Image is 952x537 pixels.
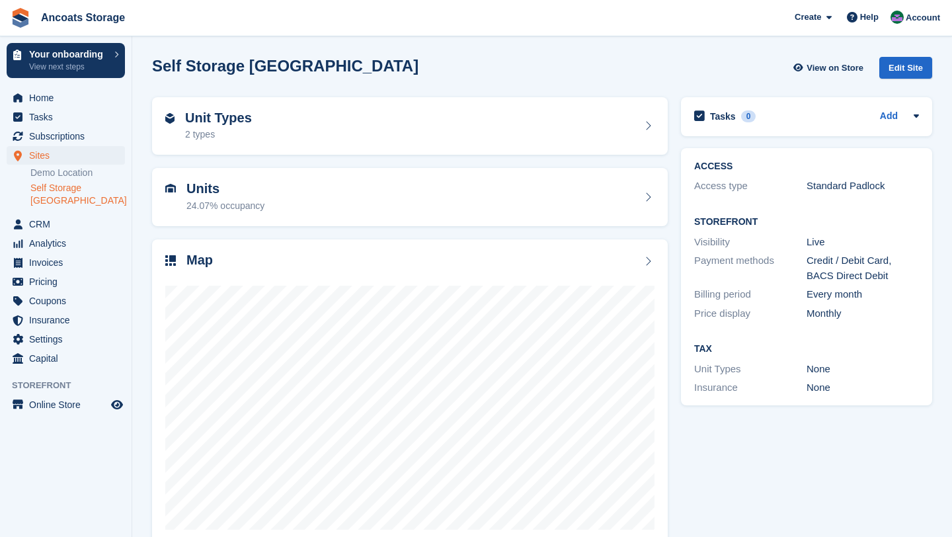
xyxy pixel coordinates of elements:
a: menu [7,108,125,126]
span: Help [860,11,879,24]
a: menu [7,349,125,368]
span: Tasks [29,108,108,126]
a: Ancoats Storage [36,7,130,28]
span: Storefront [12,379,132,392]
span: Pricing [29,272,108,291]
a: Your onboarding View next steps [7,43,125,78]
h2: ACCESS [694,161,919,172]
div: None [807,362,919,377]
a: menu [7,292,125,310]
a: Preview store [109,397,125,413]
div: Standard Padlock [807,179,919,194]
span: CRM [29,215,108,233]
span: Coupons [29,292,108,310]
span: Create [795,11,821,24]
a: Unit Types 2 types [152,97,668,155]
div: Edit Site [879,57,932,79]
span: Online Store [29,395,108,414]
span: Sites [29,146,108,165]
a: View on Store [791,57,869,79]
h2: Tax [694,344,919,354]
p: Your onboarding [29,50,108,59]
img: stora-icon-8386f47178a22dfd0bd8f6a31ec36ba5ce8667c1dd55bd0f319d3a0aa187defe.svg [11,8,30,28]
span: Capital [29,349,108,368]
div: 2 types [185,128,252,142]
p: View next steps [29,61,108,73]
a: menu [7,395,125,414]
div: Every month [807,287,919,302]
a: Self Storage [GEOGRAPHIC_DATA] [30,182,125,207]
div: Monthly [807,306,919,321]
h2: Units [186,181,264,196]
a: menu [7,89,125,107]
span: Analytics [29,234,108,253]
a: menu [7,311,125,329]
div: None [807,380,919,395]
span: Home [29,89,108,107]
a: menu [7,234,125,253]
div: 0 [741,110,756,122]
img: unit-type-icn-2b2737a686de81e16bb02015468b77c625bbabd49415b5ef34ead5e3b44a266d.svg [165,113,175,124]
div: Access type [694,179,807,194]
img: unit-icn-7be61d7bf1b0ce9d3e12c5938cc71ed9869f7b940bace4675aadf7bd6d80202e.svg [165,184,176,193]
div: Billing period [694,287,807,302]
a: Edit Site [879,57,932,84]
a: Add [880,109,898,124]
a: menu [7,272,125,291]
a: menu [7,146,125,165]
h2: Map [186,253,213,268]
a: menu [7,253,125,272]
h2: Tasks [710,110,736,122]
div: Credit / Debit Card, BACS Direct Debit [807,253,919,283]
div: Payment methods [694,253,807,283]
span: Account [906,11,940,24]
span: Subscriptions [29,127,108,145]
a: Units 24.07% occupancy [152,168,668,226]
span: Insurance [29,311,108,329]
span: Settings [29,330,108,349]
div: 24.07% occupancy [186,199,264,213]
div: Insurance [694,380,807,395]
a: menu [7,330,125,349]
div: Price display [694,306,807,321]
span: Invoices [29,253,108,272]
a: menu [7,127,125,145]
h2: Unit Types [185,110,252,126]
h2: Self Storage [GEOGRAPHIC_DATA] [152,57,418,75]
span: View on Store [807,62,863,75]
div: Visibility [694,235,807,250]
h2: Storefront [694,217,919,227]
div: Unit Types [694,362,807,377]
div: Live [807,235,919,250]
a: menu [7,215,125,233]
a: Demo Location [30,167,125,179]
img: map-icn-33ee37083ee616e46c38cad1a60f524a97daa1e2b2c8c0bc3eb3415660979fc1.svg [165,255,176,266]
